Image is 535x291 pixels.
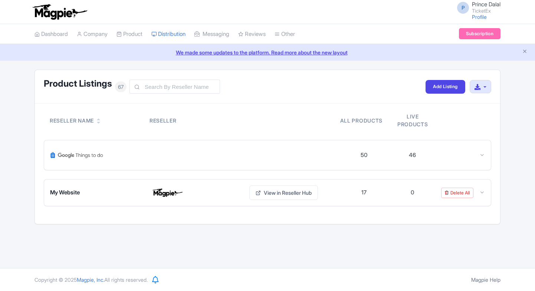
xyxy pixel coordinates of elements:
[50,117,94,124] div: Reseller Name
[472,14,487,20] a: Profile
[35,24,68,44] a: Dashboard
[472,9,500,13] small: TicketEx
[340,117,383,124] div: All products
[150,117,240,124] div: Reseller
[361,188,367,197] div: 17
[426,80,465,94] a: Add Listing
[249,185,318,200] a: View in Reseller Hub
[44,79,112,88] h1: Product Listings
[150,187,185,199] img: My Website
[275,24,295,44] a: Other
[238,24,266,44] a: Reviews
[453,1,500,13] a: P Prince Dalal TicketEx
[361,151,367,160] div: 50
[409,151,416,160] div: 46
[391,113,434,128] div: Live products
[50,188,80,197] span: My Website
[522,48,528,56] button: Close announcement
[411,188,414,197] div: 0
[472,1,500,8] span: Prince Dalal
[151,24,186,44] a: Distribution
[77,24,108,44] a: Company
[129,80,220,94] input: Search By Reseller Name
[31,4,88,20] img: logo-ab69f6fb50320c5b225c76a69d11143b.png
[441,188,473,198] a: Delete All
[457,2,469,14] span: P
[30,276,152,284] div: Copyright © 2025 All rights reserved.
[77,277,104,283] span: Magpie, Inc.
[194,24,229,44] a: Messaging
[116,24,142,44] a: Product
[115,81,127,92] span: 67
[4,48,531,56] a: We made some updates to the platform. Read more about the new layout
[459,28,500,39] a: Subscription
[50,146,104,164] img: Google Things To Do
[471,277,500,283] a: Magpie Help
